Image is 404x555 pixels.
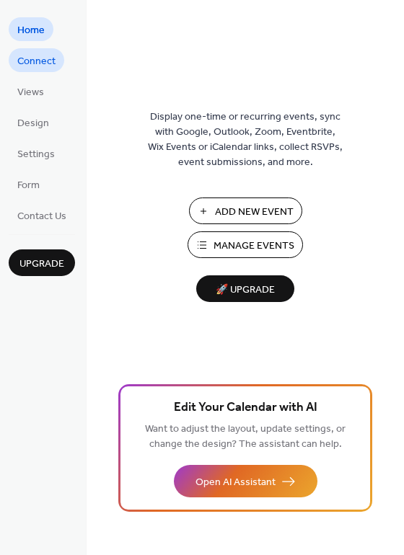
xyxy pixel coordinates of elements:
span: Views [17,85,44,100]
a: Connect [9,48,64,72]
span: Contact Us [17,209,66,224]
span: 🚀 Upgrade [205,280,286,300]
span: Add New Event [215,205,294,220]
span: Manage Events [214,239,294,254]
span: Home [17,23,45,38]
span: Form [17,178,40,193]
button: Add New Event [189,197,302,224]
a: Settings [9,141,63,165]
button: Open AI Assistant [174,465,317,497]
span: Design [17,116,49,131]
span: Edit Your Calendar with AI [174,398,317,418]
span: Display one-time or recurring events, sync with Google, Outlook, Zoom, Eventbrite, Wix Events or ... [148,110,343,170]
a: Form [9,172,48,196]
span: Upgrade [19,257,64,272]
button: 🚀 Upgrade [196,275,294,302]
span: Want to adjust the layout, update settings, or change the design? The assistant can help. [145,419,346,454]
a: Contact Us [9,203,75,227]
a: Home [9,17,53,41]
a: Design [9,110,58,134]
button: Upgrade [9,249,75,276]
span: Connect [17,54,56,69]
span: Open AI Assistant [196,475,276,490]
button: Manage Events [188,231,303,258]
a: Views [9,79,53,103]
span: Settings [17,147,55,162]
